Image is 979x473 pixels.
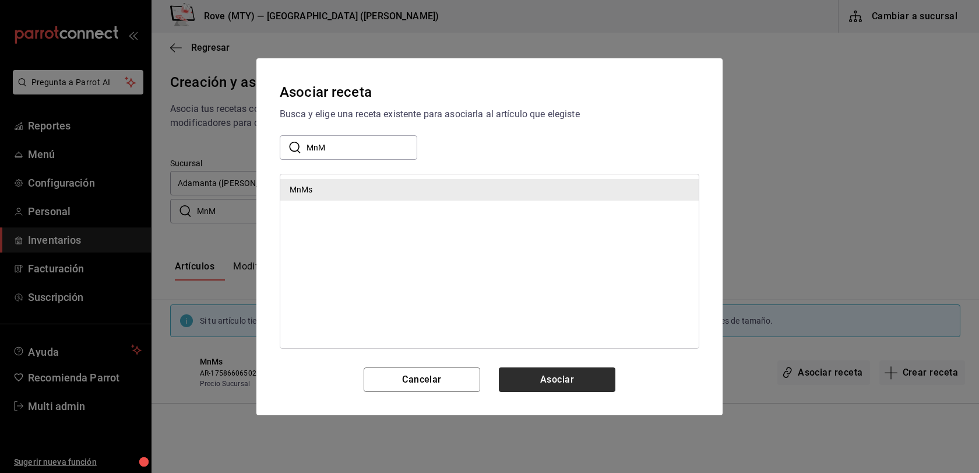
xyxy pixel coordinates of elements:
div: Asociar receta [280,82,699,103]
button: Asociar [499,367,615,392]
input: Buscar nombre de receta [307,135,417,159]
div: MnMs [290,184,313,196]
div: Busca y elige una receta existente para asociarla al artículo que elegiste [280,107,699,121]
button: Cancelar [364,367,480,392]
div: MnMs [280,179,699,201]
